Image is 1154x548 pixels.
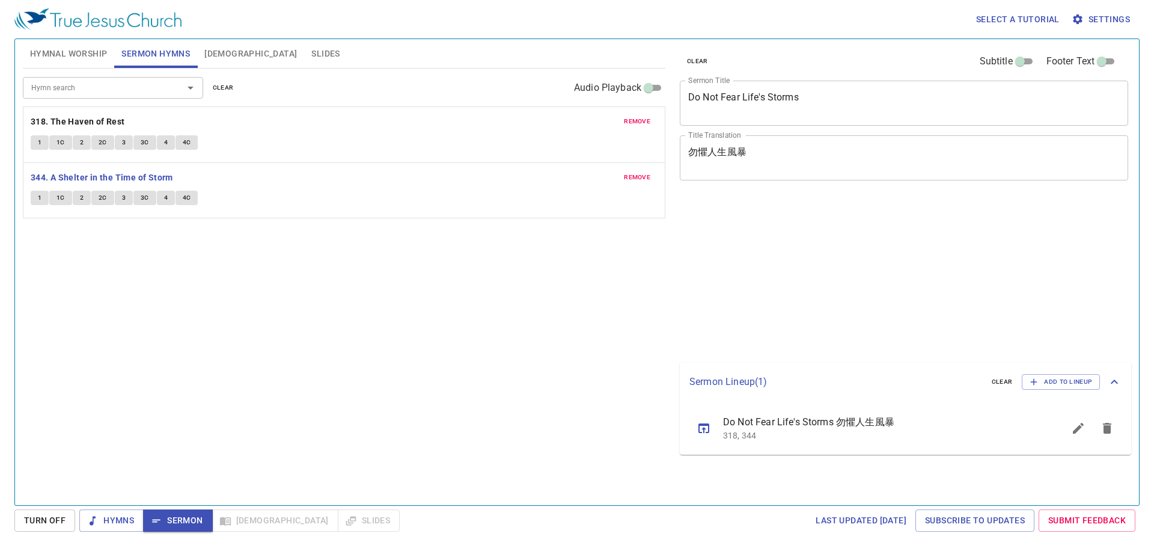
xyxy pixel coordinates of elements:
span: Last updated [DATE] [816,513,906,528]
button: 1 [31,135,49,150]
span: 1 [38,192,41,203]
button: Sermon [143,510,212,532]
button: Hymns [79,510,144,532]
iframe: from-child [675,193,1040,357]
span: Subscribe to Updates [925,513,1025,528]
img: True Jesus Church [14,8,182,30]
span: 4 [164,192,168,203]
span: Slides [311,46,340,61]
span: clear [213,82,234,93]
button: 4 [157,135,175,150]
button: 3C [133,191,156,205]
span: 3 [122,192,126,203]
span: clear [687,56,708,67]
button: 3C [133,135,156,150]
span: Select a tutorial [976,12,1060,27]
button: 4C [176,191,198,205]
textarea: 勿懼人生風暴 [688,146,1120,169]
span: 3C [141,137,149,148]
span: remove [624,172,650,183]
span: 2 [80,137,84,148]
button: clear [680,54,715,69]
span: 1 [38,137,41,148]
button: 2 [73,135,91,150]
span: 1C [56,137,65,148]
button: clear [206,81,241,95]
button: 318. The Haven of Rest [31,114,127,129]
ul: sermon lineup list [680,402,1131,455]
span: Footer Text [1046,54,1095,69]
button: 344. A Shelter in the Time of Storm [31,170,175,185]
span: Add to Lineup [1030,377,1092,387]
button: clear [985,375,1020,389]
span: Hymns [89,513,134,528]
button: remove [617,170,658,185]
a: Submit Feedback [1039,510,1135,532]
span: 3C [141,192,149,203]
textarea: Do Not Fear Life's Storms [688,91,1120,114]
button: 4C [176,135,198,150]
button: 2C [91,191,114,205]
a: Last updated [DATE] [811,510,911,532]
p: Sermon Lineup ( 1 ) [689,375,982,389]
span: 2C [99,137,107,148]
span: Submit Feedback [1048,513,1126,528]
span: 4C [183,192,191,203]
button: 1 [31,191,49,205]
span: Subtitle [980,54,1013,69]
span: 4C [183,137,191,148]
a: Subscribe to Updates [915,510,1034,532]
span: remove [624,116,650,127]
button: 2C [91,135,114,150]
span: Do Not Fear Life's Storms 勿懼人生風暴 [723,415,1035,429]
b: 344. A Shelter in the Time of Storm [31,170,173,185]
button: Select a tutorial [971,8,1064,31]
div: Sermon Lineup(1)clearAdd to Lineup [680,362,1131,402]
span: clear [992,377,1013,387]
span: 4 [164,137,168,148]
span: 3 [122,137,126,148]
button: 3 [115,135,133,150]
span: 2C [99,192,107,203]
button: 1C [49,135,72,150]
b: 318. The Haven of Rest [31,114,125,129]
button: Open [182,79,199,96]
span: [DEMOGRAPHIC_DATA] [204,46,297,61]
span: Sermon Hymns [121,46,190,61]
button: Turn Off [14,510,75,532]
button: remove [617,114,658,129]
p: 318, 344 [723,429,1035,442]
button: 1C [49,191,72,205]
button: Add to Lineup [1022,374,1100,390]
span: 2 [80,192,84,203]
span: 1C [56,192,65,203]
span: Settings [1074,12,1130,27]
button: 2 [73,191,91,205]
span: Sermon [153,513,203,528]
span: Audio Playback [574,81,641,95]
button: Settings [1069,8,1135,31]
span: Turn Off [24,513,66,528]
button: 3 [115,191,133,205]
button: 4 [157,191,175,205]
span: Hymnal Worship [30,46,108,61]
